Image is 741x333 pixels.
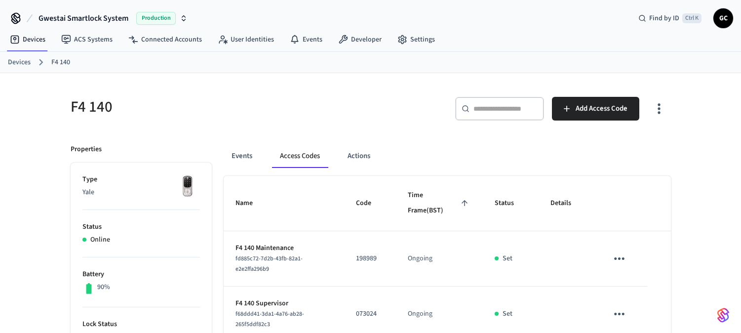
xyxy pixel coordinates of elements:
div: Find by IDCtrl K [630,9,709,27]
a: F4 140 [51,57,70,68]
a: Events [282,31,330,48]
span: GC [714,9,732,27]
a: Devices [8,57,31,68]
a: Connected Accounts [120,31,210,48]
span: Name [235,196,266,211]
p: Type [82,174,200,185]
p: 073024 [356,309,384,319]
p: 90% [97,282,110,292]
div: ant example [224,144,671,168]
a: Settings [390,31,443,48]
a: ACS Systems [53,31,120,48]
h5: F4 140 [71,97,365,117]
span: Production [136,12,176,25]
button: Access Codes [272,144,328,168]
button: Add Access Code [552,97,639,121]
span: Find by ID [649,13,679,23]
p: F4 140 Supervisor [235,298,333,309]
span: Ctrl K [682,13,702,23]
img: SeamLogoGradient.69752ec5.svg [717,307,729,323]
p: Lock Status [82,319,200,330]
td: Ongoing [396,231,483,287]
span: Code [356,196,384,211]
p: Set [503,253,512,264]
p: Status [82,222,200,232]
span: fd885c72-7d2b-43fb-82a1-e2e2ffa296b9 [235,254,303,273]
p: Set [503,309,512,319]
button: GC [713,8,733,28]
p: 198989 [356,253,384,264]
a: Developer [330,31,390,48]
span: Details [550,196,584,211]
p: F4 140 Maintenance [235,243,333,253]
p: Battery [82,269,200,280]
button: Events [224,144,260,168]
span: Add Access Code [576,102,627,115]
span: Time Frame(BST) [408,188,471,219]
a: User Identities [210,31,282,48]
span: Status [495,196,527,211]
span: Gwestai Smartlock System [39,12,128,24]
p: Properties [71,144,102,155]
button: Actions [340,144,378,168]
p: Online [90,235,110,245]
p: Yale [82,187,200,198]
a: Devices [2,31,53,48]
span: f68ddd41-3da1-4a76-ab28-265f5ddf82c3 [235,310,304,329]
img: Yale Assure Touchscreen Wifi Smart Lock, Satin Nickel, Front [175,174,200,199]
